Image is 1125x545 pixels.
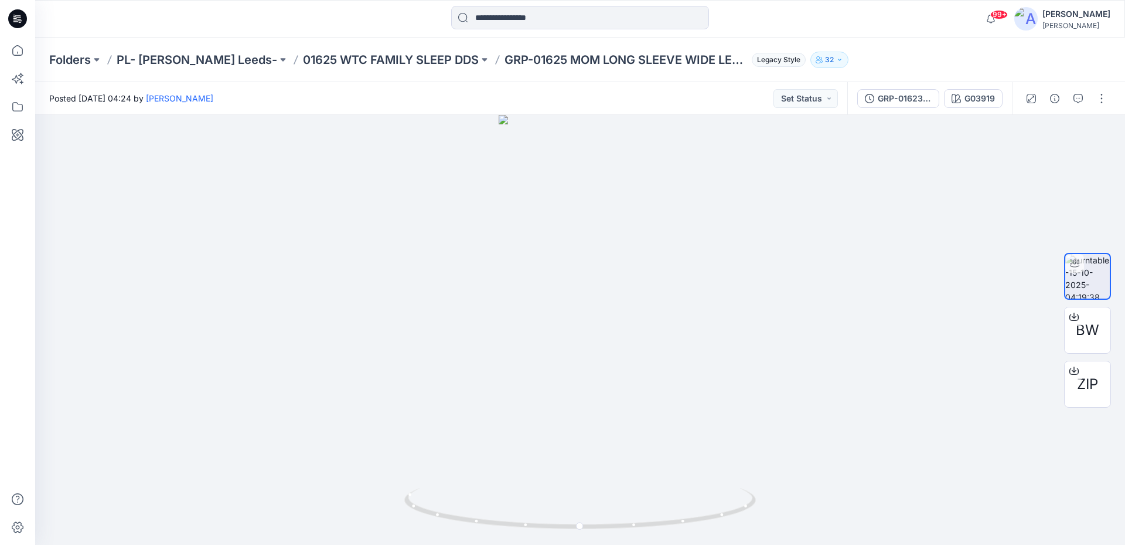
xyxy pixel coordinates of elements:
[1014,7,1038,31] img: avatar
[1045,89,1064,108] button: Details
[810,52,848,68] button: 32
[990,10,1008,19] span: 99+
[1077,374,1098,395] span: ZIP
[117,52,277,68] a: PL- [PERSON_NAME] Leeds-
[146,93,213,103] a: [PERSON_NAME]
[1042,21,1110,30] div: [PERSON_NAME]
[303,52,479,68] a: 01625 WTC FAMILY SLEEP DDS
[964,92,995,105] div: G03919
[825,53,834,66] p: 32
[49,92,213,104] span: Posted [DATE] 04:24 by
[1042,7,1110,21] div: [PERSON_NAME]
[752,53,806,67] span: Legacy Style
[878,92,932,105] div: GRP-01623 MOM LONG SLEEVE WIDE LEG_COLORWAY
[49,52,91,68] a: Folders
[944,89,1003,108] button: G03919
[1076,320,1099,341] span: BW
[747,52,806,68] button: Legacy Style
[857,89,939,108] button: GRP-01623 MOM LONG SLEEVE WIDE LEG_COLORWAY
[1065,254,1110,299] img: turntable-15-10-2025-04:19:38
[504,52,747,68] p: GRP-01625 MOM LONG SLEEVE WIDE LEG_COLORWAY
